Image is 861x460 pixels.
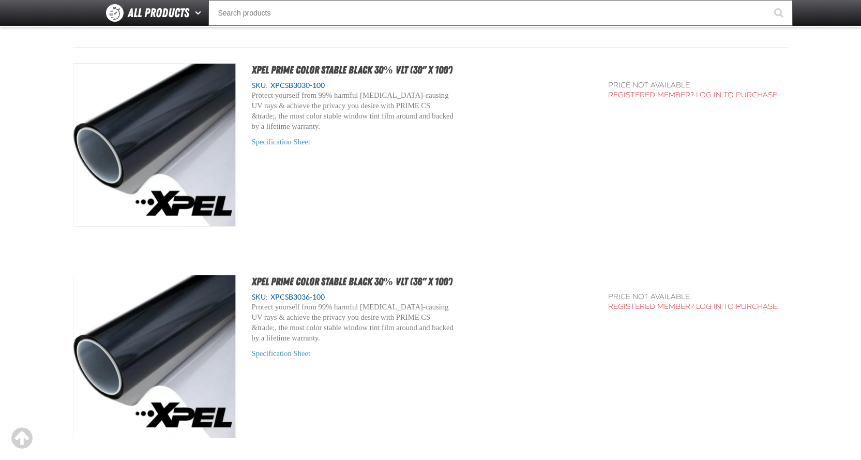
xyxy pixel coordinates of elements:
span: XPCSB3036-100 [268,293,325,301]
a: XPEL PRIME Color Stable Black 30% VLT (36" x 100') [252,275,452,288]
a: Registered Member? Log In to purchase. [608,91,779,99]
: View Details of the XPEL PRIME Color Stable Black 30% VLT (36" x 100') [73,275,236,438]
p: Protect yourself from 99% harmful [MEDICAL_DATA]-causing UV rays & achieve the privacy you desire... [252,91,457,131]
div: Price not available [608,292,779,302]
a: Registered Member? Log In to purchase. [608,302,779,311]
: View Details of the XPEL PRIME Color Stable Black 30% VLT (30" x 100') [73,64,236,226]
a: XPEL PRIME Color Stable Black 30% VLT (30" x 100') [252,64,452,76]
img: XPEL PRIME Color Stable Black 30% VLT (36" x 100') [73,275,236,438]
a: Specification Sheet [252,138,311,146]
img: XPEL PRIME Color Stable Black 30% VLT (30" x 100') [73,64,236,226]
div: SKU: [252,292,593,302]
a: Specification Sheet [252,349,311,358]
div: Scroll to the top [10,427,33,450]
span: XPCSB3030-100 [268,81,325,90]
span: All Products [128,4,189,22]
div: SKU: [252,81,593,91]
div: Price not available [608,81,779,91]
p: Protect yourself from 99% harmful [MEDICAL_DATA]-causing UV rays & achieve the privacy you desire... [252,302,457,343]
